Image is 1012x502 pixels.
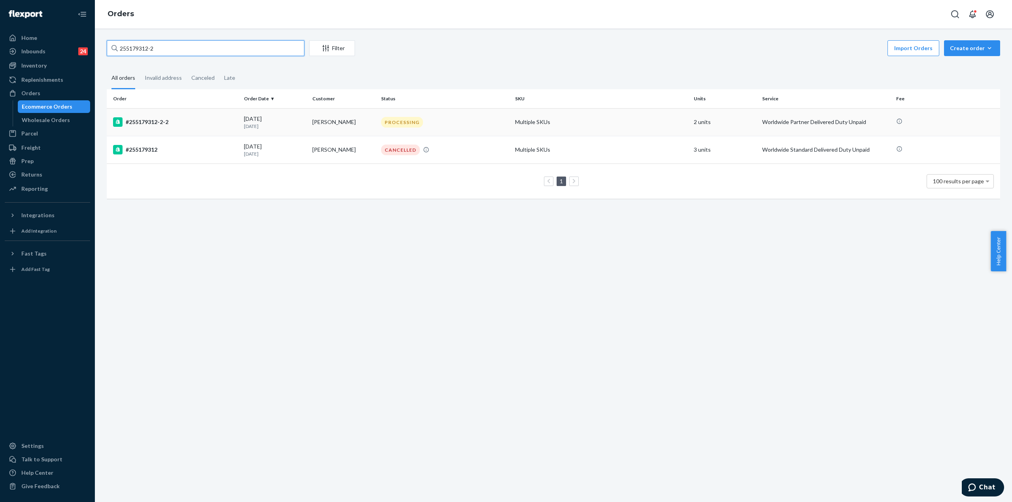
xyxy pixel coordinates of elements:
[21,130,38,137] div: Parcel
[933,178,984,184] span: 100 results per page
[21,157,34,165] div: Prep
[5,263,90,276] a: Add Fast Tag
[21,211,55,219] div: Integrations
[312,95,374,102] div: Customer
[74,6,90,22] button: Close Navigation
[5,73,90,86] a: Replenishments
[944,40,1000,56] button: Create order
[691,136,759,164] td: 3 units
[21,266,50,273] div: Add Fast Tag
[5,127,90,140] a: Parcel
[21,34,37,42] div: Home
[101,3,140,26] ol: breadcrumbs
[512,108,691,136] td: Multiple SKUs
[512,136,691,164] td: Multiple SKUs
[5,440,90,452] a: Settings
[887,40,939,56] button: Import Orders
[309,136,378,164] td: [PERSON_NAME]
[381,145,420,155] div: CANCELLED
[21,185,48,193] div: Reporting
[21,250,47,258] div: Fast Tags
[558,178,565,184] a: Page 1 is your current page
[21,76,63,84] div: Replenishments
[5,209,90,222] button: Integrations
[108,9,134,18] a: Orders
[21,482,60,490] div: Give Feedback
[21,469,53,477] div: Help Center
[21,442,44,450] div: Settings
[5,225,90,237] a: Add Integration
[9,10,42,18] img: Flexport logo
[965,6,980,22] button: Open notifications
[381,117,423,128] div: PROCESSING
[962,478,1004,498] iframe: Opens a widget where you can chat to one of our agents
[18,114,91,126] a: Wholesale Orders
[309,108,378,136] td: [PERSON_NAME]
[107,89,241,108] th: Order
[5,466,90,479] a: Help Center
[21,62,47,70] div: Inventory
[111,68,135,89] div: All orders
[5,182,90,195] a: Reporting
[244,150,306,157] p: [DATE]
[5,155,90,167] a: Prep
[991,231,1006,271] button: Help Center
[18,100,91,113] a: Ecommerce Orders
[224,68,235,88] div: Late
[244,115,306,130] div: [DATE]
[78,47,88,55] div: 24
[5,32,90,44] a: Home
[21,227,57,234] div: Add Integration
[241,89,309,108] th: Order Date
[21,89,40,97] div: Orders
[22,103,72,111] div: Ecommerce Orders
[762,118,890,126] p: Worldwide Partner Delivered Duty Unpaid
[5,480,90,493] button: Give Feedback
[5,59,90,72] a: Inventory
[378,89,512,108] th: Status
[113,117,238,127] div: #255179312-2-2
[5,87,90,100] a: Orders
[21,144,41,152] div: Freight
[5,453,90,466] button: Talk to Support
[691,108,759,136] td: 2 units
[893,89,1000,108] th: Fee
[950,44,994,52] div: Create order
[5,168,90,181] a: Returns
[512,89,691,108] th: SKU
[107,40,304,56] input: Search orders
[21,47,45,55] div: Inbounds
[310,44,355,52] div: Filter
[21,171,42,179] div: Returns
[22,116,70,124] div: Wholesale Orders
[21,455,62,463] div: Talk to Support
[759,89,893,108] th: Service
[191,68,215,88] div: Canceled
[5,247,90,260] button: Fast Tags
[244,123,306,130] p: [DATE]
[982,6,998,22] button: Open account menu
[691,89,759,108] th: Units
[309,40,355,56] button: Filter
[5,141,90,154] a: Freight
[145,68,182,88] div: Invalid address
[113,145,238,154] div: #255179312
[762,146,890,154] p: Worldwide Standard Delivered Duty Unpaid
[947,6,963,22] button: Open Search Box
[244,143,306,157] div: [DATE]
[5,45,90,58] a: Inbounds24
